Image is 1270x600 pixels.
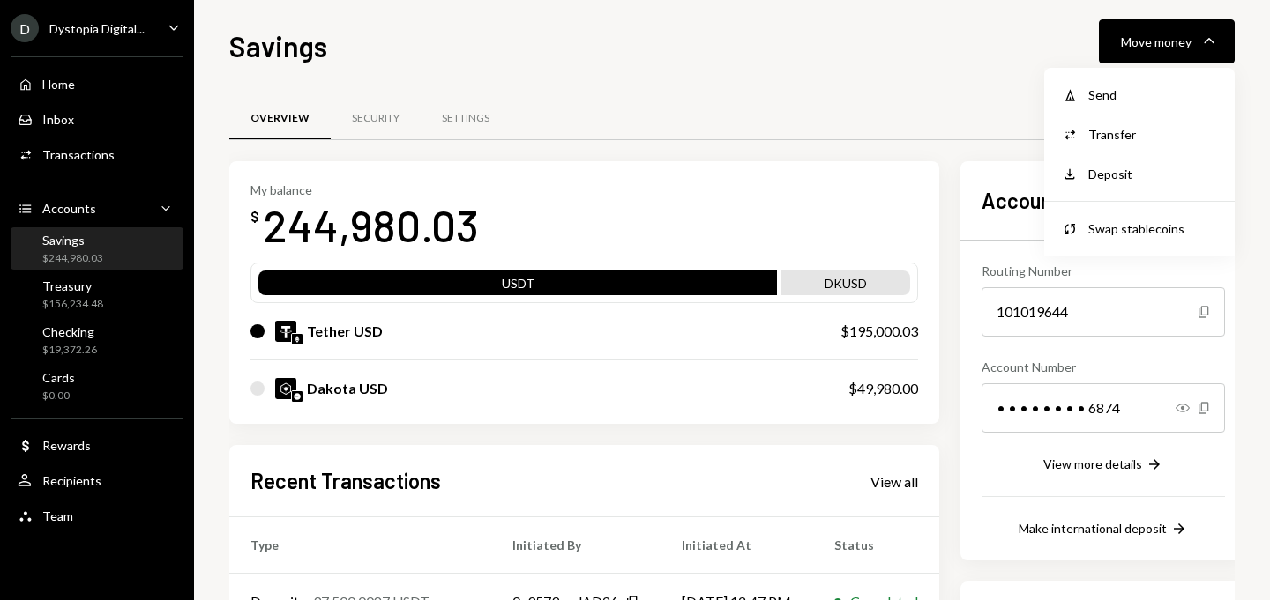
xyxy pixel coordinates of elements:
[275,378,296,399] img: DKUSD
[42,324,97,339] div: Checking
[1099,19,1235,63] button: Move money
[292,334,303,344] img: ethereum-mainnet
[42,112,74,127] div: Inbox
[42,473,101,488] div: Recipients
[42,233,103,248] div: Savings
[42,201,96,216] div: Accounts
[848,378,918,399] div: $49,980.00
[982,383,1225,433] div: • • • • • • • • 6874
[982,262,1225,280] div: Routing Number
[870,471,918,491] a: View all
[11,68,183,100] a: Home
[1088,85,1217,104] div: Send
[11,319,183,361] a: Checking$19,372.26
[292,391,303,402] img: base-mainnet
[840,321,918,342] div: $195,000.03
[11,192,183,224] a: Accounts
[442,111,489,126] div: Settings
[42,147,115,162] div: Transactions
[870,473,918,491] div: View all
[250,208,259,226] div: $
[11,273,183,315] a: Treasury$156,234.48
[42,343,97,358] div: $19,372.26
[1019,520,1188,539] button: Make international deposit
[813,517,939,574] th: Status
[1043,456,1163,475] button: View more details
[42,508,73,523] div: Team
[1088,219,1217,238] div: Swap stablecoins
[42,77,75,92] div: Home
[42,438,91,453] div: Rewards
[42,251,103,266] div: $244,980.03
[258,274,777,299] div: USDT
[331,96,421,141] a: Security
[11,429,183,461] a: Rewards
[11,365,183,407] a: Cards$0.00
[982,186,1225,215] h2: Account Details
[1088,165,1217,183] div: Deposit
[491,517,661,574] th: Initiated By
[275,321,296,342] img: USDT
[11,500,183,531] a: Team
[982,287,1225,337] div: 101019644
[11,14,39,42] div: D
[1088,125,1217,144] div: Transfer
[42,370,75,385] div: Cards
[11,464,183,496] a: Recipients
[661,517,813,574] th: Initiated At
[42,278,103,293] div: Treasury
[49,21,145,36] div: Dystopia Digital...
[1019,521,1167,536] div: Make international deposit
[42,297,103,312] div: $156,234.48
[11,138,183,170] a: Transactions
[250,111,310,126] div: Overview
[11,227,183,270] a: Savings$244,980.03
[307,321,383,342] div: Tether USD
[250,182,479,197] div: My balance
[42,389,75,404] div: $0.00
[307,378,388,399] div: Dakota USD
[1043,456,1142,471] div: View more details
[1121,33,1192,51] div: Move money
[352,111,400,126] div: Security
[229,28,327,63] h1: Savings
[982,358,1225,376] div: Account Number
[421,96,511,141] a: Settings
[263,197,479,253] div: 244,980.03
[229,517,491,574] th: Type
[250,466,441,495] h2: Recent Transactions
[11,103,183,135] a: Inbox
[781,274,910,299] div: DKUSD
[229,96,331,141] a: Overview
